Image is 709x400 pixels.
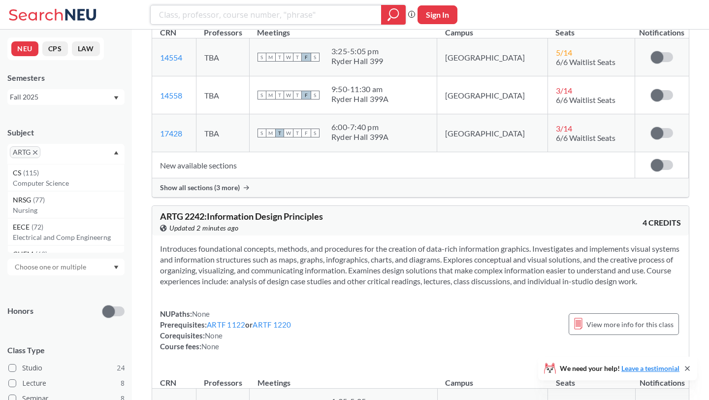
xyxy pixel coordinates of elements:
span: 6/6 Waitlist Seats [556,95,615,104]
td: TBA [196,38,249,76]
section: Introduces foundational concepts, methods, and procedures for the creation of data-rich informati... [160,243,681,287]
span: ( 72 ) [32,223,43,231]
span: View more info for this class [586,318,674,331]
span: ( 115 ) [23,168,39,177]
td: New available sections [152,152,635,178]
span: W [284,91,293,100]
td: TBA [196,114,249,152]
svg: Dropdown arrow [114,266,119,269]
svg: Dropdown arrow [114,96,119,100]
div: 3:25 - 5:05 pm [331,46,384,56]
th: Campus [437,367,548,389]
span: T [293,129,302,137]
input: Class, professor, course number, "phrase" [158,6,374,23]
span: F [302,129,311,137]
div: Fall 2025Dropdown arrow [7,89,125,105]
span: W [284,53,293,62]
th: Meetings [250,367,438,389]
div: magnifying glass [381,5,406,25]
span: EECE [13,222,32,233]
span: CS [13,167,23,178]
p: Electrical and Comp Engineerng [13,233,124,242]
label: Studio [8,362,125,374]
div: Subject [7,127,125,138]
div: ARTGX to remove pillDropdown arrowCS(115)Computer ScienceNRSG(77)NursingEECE(72)Electrical and Co... [7,144,125,164]
a: ARTF 1122 [207,320,245,329]
span: T [275,129,284,137]
div: Ryder Hall 399A [331,132,389,142]
div: CRN [160,377,176,388]
span: None [201,342,219,351]
div: Fall 2025 [10,92,113,102]
p: Honors [7,305,33,317]
td: [GEOGRAPHIC_DATA] [437,76,548,114]
span: T [293,91,302,100]
span: We need your help! [560,365,679,372]
td: TBA [196,76,249,114]
td: [GEOGRAPHIC_DATA] [437,38,548,76]
svg: X to remove pill [33,150,37,155]
span: M [266,129,275,137]
div: Ryder Hall 399A [331,94,389,104]
div: 6:00 - 7:40 pm [331,122,389,132]
span: None [205,331,223,340]
td: [GEOGRAPHIC_DATA] [437,114,548,152]
button: CPS [42,41,68,56]
div: Dropdown arrow [7,259,125,275]
button: LAW [72,41,100,56]
span: W [284,129,293,137]
span: CHEM [13,249,35,260]
span: S [258,91,266,100]
span: S [311,91,320,100]
span: F [302,53,311,62]
label: Lecture [8,377,125,390]
span: 6/6 Waitlist Seats [556,133,615,142]
p: Computer Science [13,178,124,188]
span: ARTGX to remove pill [10,146,40,158]
div: 9:50 - 11:30 am [331,84,389,94]
th: Professors [196,367,249,389]
div: Show all sections (3 more) [152,178,689,197]
span: S [258,129,266,137]
span: T [275,91,284,100]
span: F [302,91,311,100]
span: ( 77 ) [33,196,45,204]
span: 4 CREDITS [643,217,681,228]
span: Updated 2 minutes ago [169,223,239,233]
span: None [192,309,210,318]
span: S [258,53,266,62]
a: 14558 [160,91,182,100]
span: 5 / 14 [556,48,572,57]
span: 3 / 14 [556,124,572,133]
div: CRN [160,27,176,38]
a: ARTF 1220 [253,320,291,329]
span: M [266,53,275,62]
span: 6/6 Waitlist Seats [556,57,615,67]
span: 3 / 14 [556,86,572,95]
span: T [293,53,302,62]
a: Leave a testimonial [621,364,679,372]
span: Show all sections (3 more) [160,183,240,192]
a: 17428 [160,129,182,138]
div: NUPaths: Prerequisites: or Corequisites: Course fees: [160,308,291,352]
span: Class Type [7,345,125,356]
span: ( 69 ) [35,250,47,258]
a: 14554 [160,53,182,62]
div: Semesters [7,72,125,83]
svg: magnifying glass [387,8,399,22]
span: S [311,129,320,137]
span: ARTG 2242 : Information Design Principles [160,211,323,222]
button: Sign In [418,5,457,24]
span: 8 [121,378,125,389]
input: Choose one or multiple [10,261,93,273]
span: T [275,53,284,62]
span: NRSG [13,195,33,205]
span: 24 [117,363,125,373]
div: Ryder Hall 399 [331,56,384,66]
svg: Dropdown arrow [114,151,119,155]
p: Nursing [13,205,124,215]
span: M [266,91,275,100]
button: NEU [11,41,38,56]
span: S [311,53,320,62]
